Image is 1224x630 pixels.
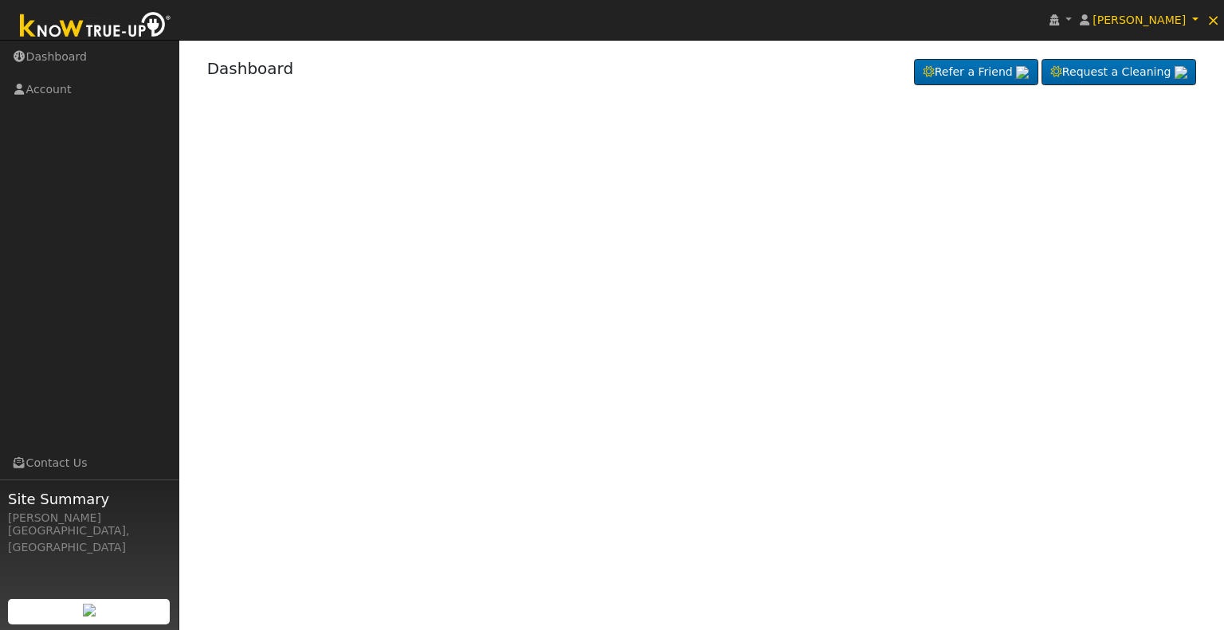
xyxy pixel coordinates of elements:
div: [GEOGRAPHIC_DATA], [GEOGRAPHIC_DATA] [8,522,171,556]
img: retrieve [1175,66,1187,79]
a: Refer a Friend [914,59,1038,86]
span: Site Summary [8,488,171,510]
img: retrieve [1016,66,1029,79]
span: [PERSON_NAME] [1093,14,1186,26]
span: × [1206,10,1220,29]
img: Know True-Up [12,9,179,45]
img: retrieve [83,604,96,616]
a: Dashboard [207,59,294,78]
a: Request a Cleaning [1042,59,1196,86]
div: [PERSON_NAME] [8,510,171,526]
